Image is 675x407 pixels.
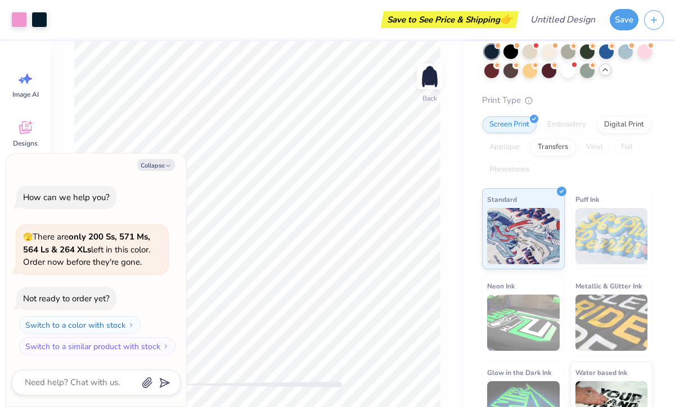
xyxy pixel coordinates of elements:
div: Vinyl [579,139,610,156]
div: Back [422,93,437,103]
span: Neon Ink [487,280,515,292]
span: Water based Ink [575,367,627,378]
span: Image AI [12,90,39,99]
div: Print Type [482,94,652,107]
div: Applique [482,139,527,156]
img: Standard [487,208,560,264]
button: Switch to a color with stock [19,316,141,334]
div: How can we help you? [23,192,110,203]
span: Metallic & Glitter Ink [575,280,642,292]
span: There are left in this color. Order now before they're gone. [23,231,150,268]
div: Foil [614,139,640,156]
span: Designs [13,139,38,148]
img: Neon Ink [487,295,560,351]
span: Puff Ink [575,193,599,205]
img: Metallic & Glitter Ink [575,295,648,351]
span: Standard [487,193,517,205]
img: Switch to a color with stock [128,322,134,328]
input: Untitled Design [521,8,604,31]
div: Screen Print [482,116,537,133]
div: Save to See Price & Shipping [384,11,516,28]
div: Digital Print [597,116,651,133]
img: Switch to a similar product with stock [163,343,169,350]
div: Embroidery [540,116,593,133]
button: Switch to a similar product with stock [19,337,175,355]
div: Transfers [530,139,575,156]
span: 👉 [500,12,512,26]
div: Not ready to order yet? [23,293,110,304]
img: Back [418,65,441,88]
div: Rhinestones [482,161,537,178]
strong: only 200 Ss, 571 Ms, 564 Ls & 264 XLs [23,231,150,255]
span: Glow in the Dark Ink [487,367,551,378]
span: 🫣 [23,232,33,242]
button: Save [610,9,638,30]
button: Collapse [137,159,175,171]
img: Puff Ink [575,208,648,264]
